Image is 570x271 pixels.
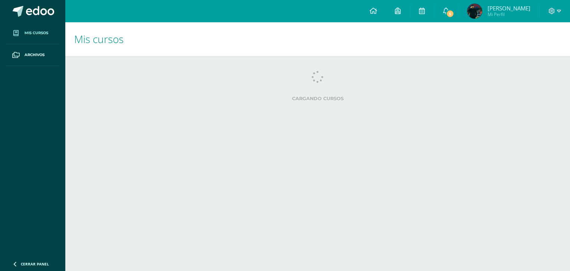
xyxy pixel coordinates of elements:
[21,261,49,267] span: Cerrar panel
[446,10,454,18] span: 5
[467,4,482,19] img: 8da89365e0c11b9fc2e6a1f51fdb86dd.png
[488,11,530,17] span: Mi Perfil
[488,4,530,12] span: [PERSON_NAME]
[80,96,555,101] label: Cargando cursos
[6,44,59,66] a: Archivos
[74,32,124,46] span: Mis cursos
[24,52,45,58] span: Archivos
[6,22,59,44] a: Mis cursos
[24,30,48,36] span: Mis cursos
